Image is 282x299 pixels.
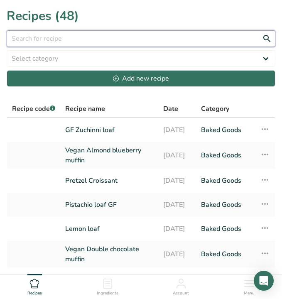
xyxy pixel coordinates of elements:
[201,145,250,165] a: Baked Goods
[113,74,169,83] div: Add new recipe
[163,244,191,264] a: [DATE]
[163,172,191,189] a: [DATE]
[201,121,250,139] a: Baked Goods
[12,104,55,113] span: Recipe code
[65,172,153,189] a: Pretzel Croissant
[163,145,191,165] a: [DATE]
[65,145,153,165] a: Vegan Almond blueberry muffin
[173,274,189,297] a: Account
[7,7,275,25] h1: Recipes (48)
[201,220,250,238] a: Baked Goods
[97,274,118,297] a: Ingredients
[65,104,105,114] span: Recipe name
[254,271,274,291] div: Open Intercom Messenger
[27,290,42,297] span: Recipes
[97,290,118,297] span: Ingredients
[7,30,275,47] input: Search for recipe
[201,271,250,288] a: Baked Goods
[65,271,153,288] a: Carrot cake muffin
[201,172,250,189] a: Baked Goods
[163,104,178,114] span: Date
[65,121,153,139] a: GF Zuchinni loaf
[163,196,191,213] a: [DATE]
[173,290,189,297] span: Account
[65,220,153,238] a: Lemon loaf
[163,121,191,139] a: [DATE]
[163,220,191,238] a: [DATE]
[65,196,153,213] a: Pistachio loaf GF
[201,104,229,114] span: Category
[27,274,42,297] a: Recipes
[244,290,255,297] span: Menu
[163,271,191,288] a: [DATE]
[7,70,275,87] button: Add new recipe
[65,244,153,264] a: Vegan Double chocolate muffin
[201,196,250,213] a: Baked Goods
[201,244,250,264] a: Baked Goods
